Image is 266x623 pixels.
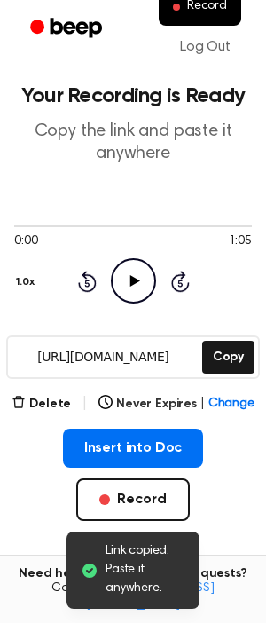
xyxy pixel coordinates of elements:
[208,395,254,414] span: Change
[14,85,252,106] h1: Your Recording is Ready
[229,233,252,251] span: 1:05
[14,267,41,297] button: 1.0x
[202,341,254,374] button: Copy
[11,581,255,612] span: Contact us
[106,542,185,598] span: Link copied. Paste it anywhere.
[82,393,88,414] span: |
[162,26,248,68] a: Log Out
[18,12,118,46] a: Beep
[98,395,254,414] button: Never Expires|Change
[200,395,205,414] span: |
[14,233,37,251] span: 0:00
[76,478,189,521] button: Record
[12,395,71,414] button: Delete
[86,582,215,611] a: [EMAIL_ADDRESS][DOMAIN_NAME]
[63,429,204,468] button: Insert into Doc
[14,121,252,165] p: Copy the link and paste it anywhere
